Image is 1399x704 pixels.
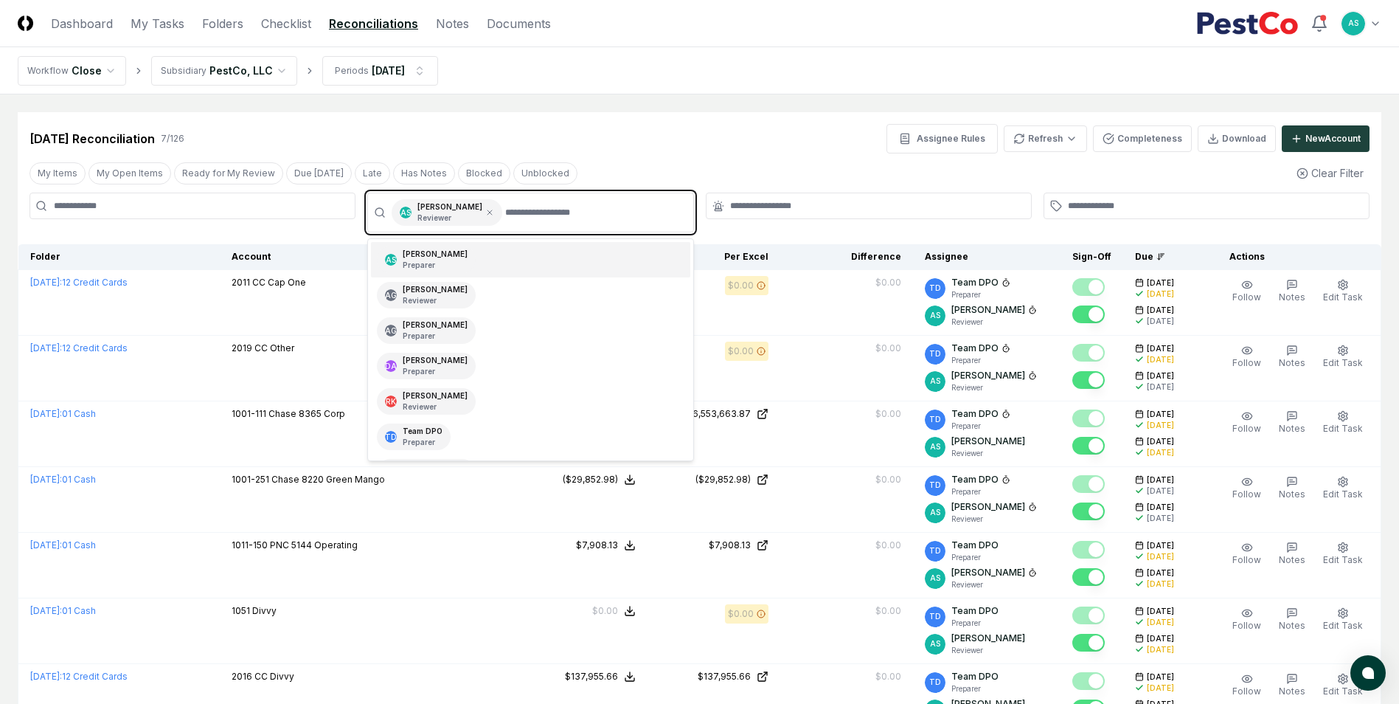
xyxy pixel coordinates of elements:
[951,566,1025,579] p: [PERSON_NAME]
[487,15,551,32] a: Documents
[951,382,1037,393] p: Reviewer
[951,276,999,289] p: Team DPO
[951,579,1037,590] p: Reviewer
[1072,278,1105,296] button: Mark complete
[393,162,455,184] button: Has Notes
[1072,371,1105,389] button: Mark complete
[232,277,250,288] span: 2011
[929,480,941,491] span: TD
[30,671,128,682] a: [DATE]:12 Credit Cards
[1147,370,1174,382] span: [DATE]
[951,486,1010,497] p: Preparer
[1147,617,1174,628] div: [DATE]
[1276,670,1308,701] button: Notes
[403,366,468,377] p: Preparer
[951,500,1025,514] p: [PERSON_NAME]
[951,435,1025,448] p: [PERSON_NAME]
[1232,686,1261,697] span: Follow
[951,303,1025,317] p: [PERSON_NAME]
[951,421,1010,432] p: Preparer
[1147,551,1174,562] div: [DATE]
[261,15,311,32] a: Checklist
[951,407,999,421] p: Team DPO
[368,239,692,460] div: Suggestions
[929,348,941,359] span: TD
[1279,489,1305,500] span: Notes
[1323,423,1363,434] span: Edit Task
[1305,132,1361,145] div: New Account
[930,638,940,649] span: AS
[403,249,468,271] div: [PERSON_NAME]
[1279,423,1305,434] span: Notes
[1323,291,1363,303] span: Edit Task
[951,473,999,486] p: Team DPO
[951,317,1037,328] p: Reviewer
[930,310,940,321] span: AS
[417,213,482,224] p: Reviewer
[355,162,390,184] button: Late
[30,342,62,353] span: [DATE] :
[576,539,636,552] button: $7,908.13
[30,408,96,419] a: [DATE]:01 Cash
[592,604,618,618] div: $0.00
[659,670,768,683] a: $137,955.66
[875,407,901,421] div: $0.00
[913,244,1060,270] th: Assignee
[1320,670,1366,701] button: Edit Task
[271,474,385,485] span: Chase 8220 Green Mango
[1093,125,1192,152] button: Completeness
[232,250,503,263] div: Account
[232,671,252,682] span: 2016
[403,331,468,342] p: Preparer
[929,414,941,425] span: TD
[1323,489,1363,500] span: Edit Task
[1147,277,1174,289] span: [DATE]
[1229,342,1264,373] button: Follow
[29,130,155,148] div: [DATE] Reconciliation
[403,284,468,306] div: [PERSON_NAME]
[400,207,411,218] span: AS
[1232,291,1261,303] span: Follow
[1276,604,1308,635] button: Notes
[385,432,397,443] span: TD
[951,645,1025,656] p: Reviewer
[1147,644,1174,655] div: [DATE]
[403,260,468,271] p: Preparer
[875,342,901,355] div: $0.00
[1276,342,1308,373] button: Notes
[929,545,941,556] span: TD
[18,56,438,86] nav: breadcrumb
[1147,343,1174,354] span: [DATE]
[403,390,468,413] div: [PERSON_NAME]
[252,277,306,288] span: CC Cap One
[1218,250,1370,263] div: Actions
[951,552,999,563] p: Preparer
[417,201,482,224] div: [PERSON_NAME]
[252,605,277,616] span: Divvy
[929,677,941,688] span: TD
[403,355,468,377] div: [PERSON_NAME]
[27,64,69,77] div: Workflow
[1229,604,1264,635] button: Follow
[1147,683,1174,694] div: [DATE]
[386,396,396,407] span: RK
[30,539,96,551] a: [DATE]:01 Cash
[1147,409,1174,420] span: [DATE]
[202,15,243,32] a: Folders
[951,683,999,694] p: Preparer
[322,56,438,86] button: Periods[DATE]
[1147,474,1174,486] span: [DATE]
[929,611,941,622] span: TD
[1279,291,1305,303] span: Notes
[372,63,405,78] div: [DATE]
[1279,686,1305,697] span: Notes
[1072,634,1105,652] button: Mark complete
[232,342,252,353] span: 2019
[1147,513,1174,524] div: [DATE]
[1279,620,1305,631] span: Notes
[951,604,999,618] p: Team DPO
[1276,407,1308,438] button: Notes
[875,276,901,289] div: $0.00
[254,671,294,682] span: CC Divvy
[1340,10,1367,37] button: AS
